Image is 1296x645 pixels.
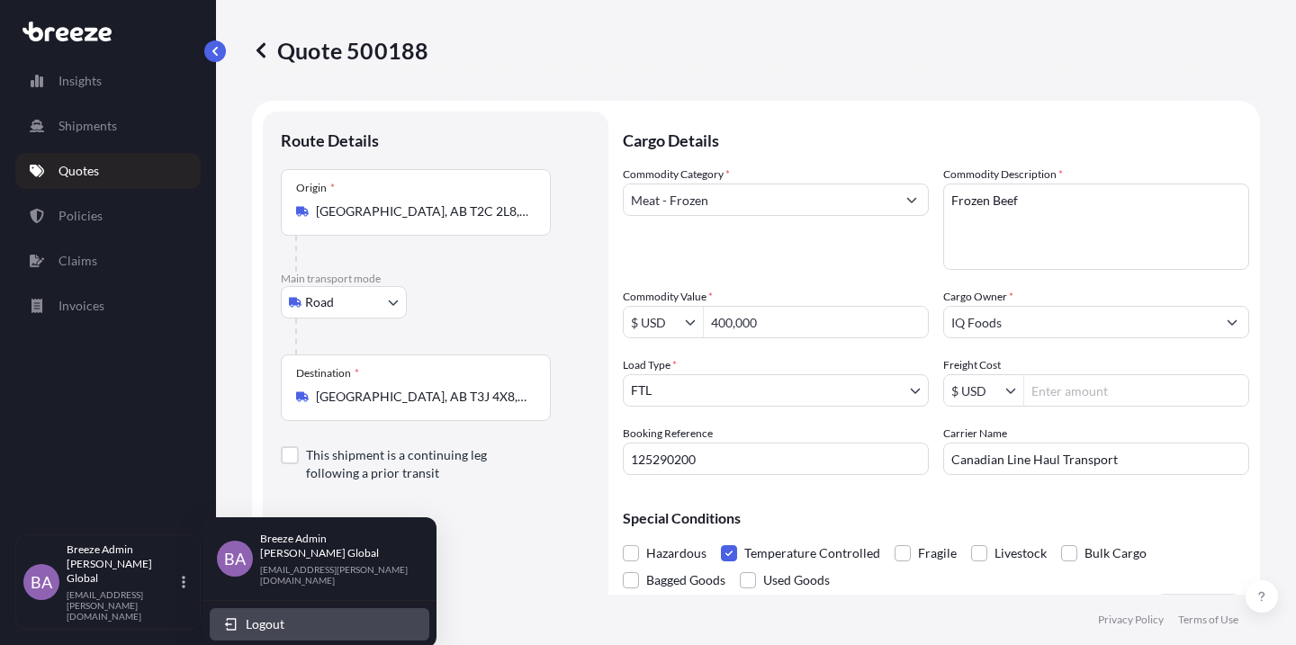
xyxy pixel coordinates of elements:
button: Logout [210,608,429,641]
label: Commodity Value [623,288,713,306]
a: Invoices [15,288,201,324]
span: Load Type [623,356,677,374]
a: Shipments [15,108,201,144]
span: Used Goods [763,567,830,594]
p: Insights [58,72,102,90]
div: Destination [296,366,359,381]
p: Special Conditions [623,511,1249,525]
input: Enter name [943,443,1249,475]
a: Privacy Policy [1098,613,1164,627]
button: Show suggestions [1216,306,1248,338]
p: Quote 500188 [252,36,428,65]
p: [EMAIL_ADDRESS][PERSON_NAME][DOMAIN_NAME] [260,564,408,586]
a: Quotes [15,153,201,189]
span: Livestock [994,540,1047,567]
button: Show suggestions [1005,381,1023,399]
label: Booking Reference [623,425,713,443]
span: BA [224,550,246,568]
button: Cancel Changes [1035,594,1147,630]
label: This shipment is a continuing leg following a prior transit [306,446,536,482]
label: Freight Cost [943,356,1001,374]
p: Cargo Details [623,112,1249,166]
input: Destination [316,388,528,406]
button: Show suggestions [685,313,703,331]
button: Select transport [281,286,407,318]
button: Show suggestions [895,184,928,216]
p: Claims [58,252,97,270]
label: Commodity Category [623,166,730,184]
input: Commodity Value [624,306,685,338]
input: Full name [944,306,1216,338]
label: Commodity Description [943,166,1063,184]
textarea: Frozen Beef [943,184,1249,270]
button: Save Changes [1147,594,1249,630]
span: Logout [246,615,284,633]
p: Quotes [58,162,99,180]
input: Origin [316,202,528,220]
span: Road [305,293,334,311]
input: Select a commodity type [624,184,895,216]
input: Type amount [704,306,928,338]
p: Breeze Admin [PERSON_NAME] Global [67,542,178,586]
span: Bagged Goods [646,567,725,594]
p: Shipments [58,117,117,135]
input: Freight Cost [944,374,1005,407]
p: Main transport mode [281,272,590,286]
span: Bulk Cargo [1084,540,1147,567]
label: Carrier Name [943,425,1007,443]
input: Your internal reference [623,443,929,475]
p: Policies [58,207,103,225]
p: Route Details [281,130,379,151]
a: Insights [15,63,201,99]
label: Cargo Owner [943,288,1013,306]
span: Hazardous [646,540,706,567]
input: Enter amount [1024,374,1248,407]
a: Claims [15,243,201,279]
div: Origin [296,181,335,195]
span: Temperature Controlled [744,540,880,567]
button: FTL [623,374,929,407]
a: Policies [15,198,201,234]
span: Fragile [918,540,957,567]
span: FTL [631,381,652,399]
p: Invoices [58,297,104,315]
a: Terms of Use [1178,613,1238,627]
p: Breeze Admin [PERSON_NAME] Global [260,532,408,560]
span: BA [31,573,52,591]
p: [EMAIL_ADDRESS][PERSON_NAME][DOMAIN_NAME] [67,589,178,622]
